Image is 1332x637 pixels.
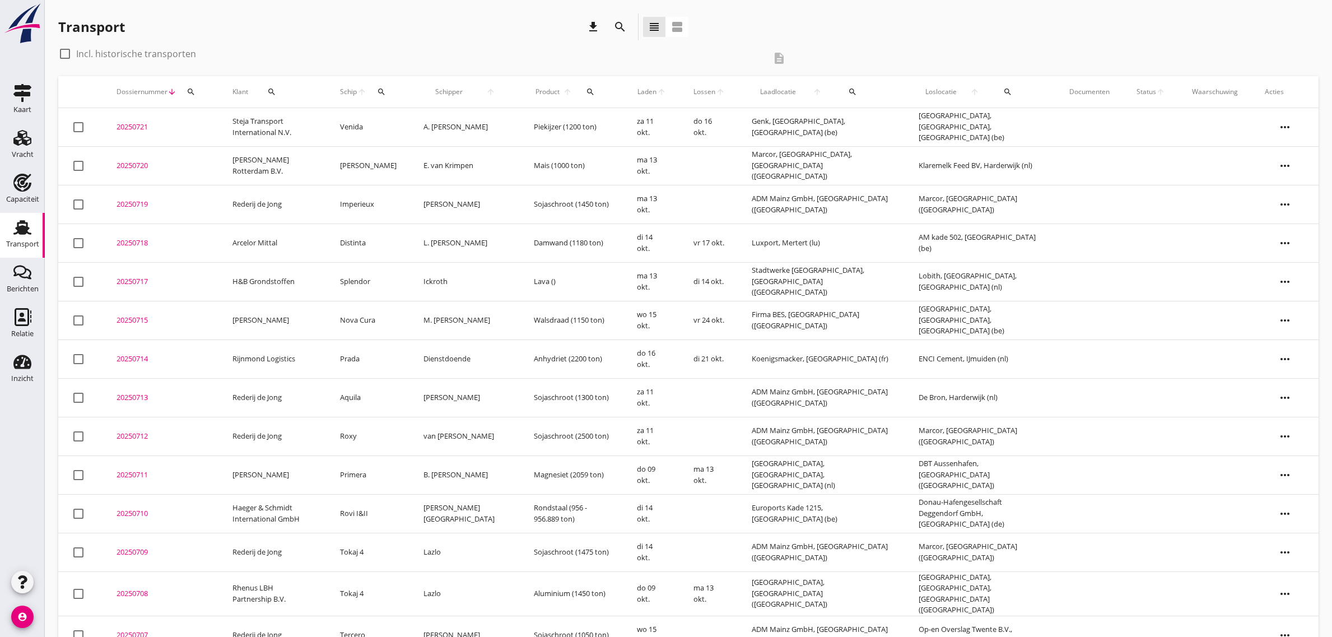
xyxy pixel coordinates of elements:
div: Capaciteit [6,196,39,203]
td: ADM Mainz GmbH, [GEOGRAPHIC_DATA] ([GEOGRAPHIC_DATA]) [738,417,905,455]
td: [GEOGRAPHIC_DATA], [GEOGRAPHIC_DATA], [GEOGRAPHIC_DATA] ([GEOGRAPHIC_DATA]) [905,571,1056,616]
i: more_horiz [1269,382,1301,413]
i: download [586,20,600,34]
td: [PERSON_NAME] [219,455,327,494]
td: [PERSON_NAME] Rotterdam B.V. [219,146,327,185]
i: search [613,20,627,34]
td: Anhydriet (2200 ton) [520,340,624,378]
td: Euroports Kade 1215, [GEOGRAPHIC_DATA] (be) [738,494,905,533]
td: ma 13 okt. [680,571,739,616]
td: Tokaj 4 [327,571,410,616]
td: Aquila [327,378,410,417]
td: di 14 okt. [623,533,680,571]
td: Nova Cura [327,301,410,340]
i: arrow_upward [357,87,367,96]
td: Stadtwerke [GEOGRAPHIC_DATA], [GEOGRAPHIC_DATA] ([GEOGRAPHIC_DATA]) [738,262,905,301]
td: ADM Mainz GmbH, [GEOGRAPHIC_DATA] ([GEOGRAPHIC_DATA]) [738,378,905,417]
td: ADM Mainz GmbH, [GEOGRAPHIC_DATA] ([GEOGRAPHIC_DATA]) [738,185,905,224]
td: Dienstdoende [410,340,520,378]
td: Damwand (1180 ton) [520,224,624,262]
div: 20250710 [117,508,206,519]
td: Rederij de Jong [219,378,327,417]
i: more_horiz [1269,150,1301,182]
i: view_headline [648,20,661,34]
span: Schipper [423,87,474,97]
td: di 14 okt. [623,224,680,262]
td: ENCI Cement, IJmuiden (nl) [905,340,1056,378]
td: do 09 okt. [623,455,680,494]
td: Klaremelk Feed BV, Harderwijk (nl) [905,146,1056,185]
td: B. [PERSON_NAME] [410,455,520,494]
div: 20250712 [117,431,206,442]
div: 20250709 [117,547,206,558]
td: Distinta [327,224,410,262]
td: Rondstaal (956 - 956.889 ton) [520,494,624,533]
td: M. [PERSON_NAME] [410,301,520,340]
td: Rederij de Jong [219,185,327,224]
td: Roxy [327,417,410,455]
span: Dossiernummer [117,87,167,97]
div: Acties [1265,87,1305,97]
i: more_horiz [1269,305,1301,336]
i: more_horiz [1269,266,1301,297]
td: Sojaschroot (2500 ton) [520,417,624,455]
div: 20250711 [117,469,206,481]
td: Prada [327,340,410,378]
div: Transport [58,18,125,36]
td: Ickroth [410,262,520,301]
td: Lazlo [410,571,520,616]
div: Berichten [7,285,39,292]
td: Rederij de Jong [219,417,327,455]
td: Tokaj 4 [327,533,410,571]
td: Luxport, Mertert (lu) [738,224,905,262]
td: Lobith, [GEOGRAPHIC_DATA], [GEOGRAPHIC_DATA] (nl) [905,262,1056,301]
td: [PERSON_NAME] [327,146,410,185]
td: Walsdraad (1150 ton) [520,301,624,340]
td: di 21 okt. [680,340,739,378]
td: [GEOGRAPHIC_DATA], [GEOGRAPHIC_DATA], [GEOGRAPHIC_DATA] (be) [905,301,1056,340]
i: search [187,87,195,96]
td: Marcor, [GEOGRAPHIC_DATA] ([GEOGRAPHIC_DATA]) [905,185,1056,224]
td: Splendor [327,262,410,301]
td: di 14 okt. [623,494,680,533]
i: more_horiz [1269,498,1301,529]
td: L. [PERSON_NAME] [410,224,520,262]
i: more_horiz [1269,537,1301,568]
div: Relatie [11,330,34,337]
td: vr 17 okt. [680,224,739,262]
div: 20250715 [117,315,206,326]
td: za 11 okt. [623,378,680,417]
td: ma 13 okt. [623,262,680,301]
td: [PERSON_NAME] [410,378,520,417]
i: view_agenda [670,20,684,34]
td: H&B Grondstoffen [219,262,327,301]
i: more_horiz [1269,189,1301,220]
span: Loslocatie [919,87,963,97]
i: search [377,87,386,96]
div: Klant [232,78,313,105]
td: Primera [327,455,410,494]
i: arrow_downward [167,87,176,96]
td: ma 13 okt. [623,146,680,185]
td: DBT Aussenhafen, [GEOGRAPHIC_DATA] ([GEOGRAPHIC_DATA]) [905,455,1056,494]
td: Rederij de Jong [219,533,327,571]
i: more_horiz [1269,459,1301,491]
span: Laden [637,87,656,97]
td: [PERSON_NAME][GEOGRAPHIC_DATA] [410,494,520,533]
div: Waarschuwing [1192,87,1238,97]
td: vr 24 okt. [680,301,739,340]
td: za 11 okt. [623,417,680,455]
td: Koenigsmacker, [GEOGRAPHIC_DATA] (fr) [738,340,905,378]
span: Laadlocatie [752,87,804,97]
i: more_horiz [1269,421,1301,452]
td: do 16 okt. [623,340,680,378]
td: ma 13 okt. [623,185,680,224]
td: A. [PERSON_NAME] [410,108,520,147]
i: search [267,87,276,96]
td: Aluminium (1450 ton) [520,571,624,616]
td: Arcelor Mittal [219,224,327,262]
i: arrow_upward [804,87,830,96]
div: 20250720 [117,160,206,171]
div: 20250718 [117,238,206,249]
td: ADM Mainz GmbH, [GEOGRAPHIC_DATA] ([GEOGRAPHIC_DATA]) [738,533,905,571]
